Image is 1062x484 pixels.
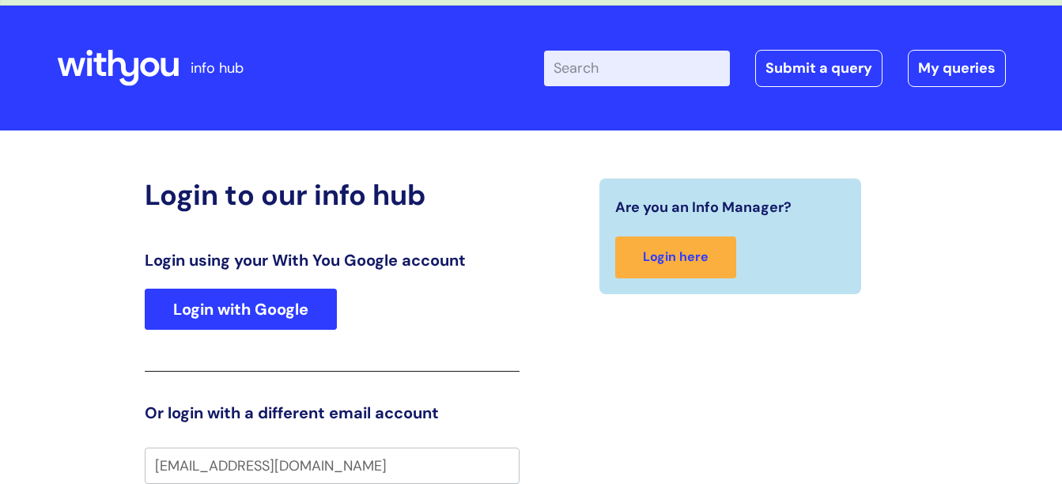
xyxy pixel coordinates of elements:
a: My queries [908,50,1006,86]
span: Are you an Info Manager? [615,195,792,220]
input: Your e-mail address [145,448,520,484]
a: Login with Google [145,289,337,330]
h2: Login to our info hub [145,178,520,212]
a: Login here [615,236,736,278]
h3: Login using your With You Google account [145,251,520,270]
h3: Or login with a different email account [145,403,520,422]
p: info hub [191,55,244,81]
input: Search [544,51,730,85]
a: Submit a query [755,50,882,86]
